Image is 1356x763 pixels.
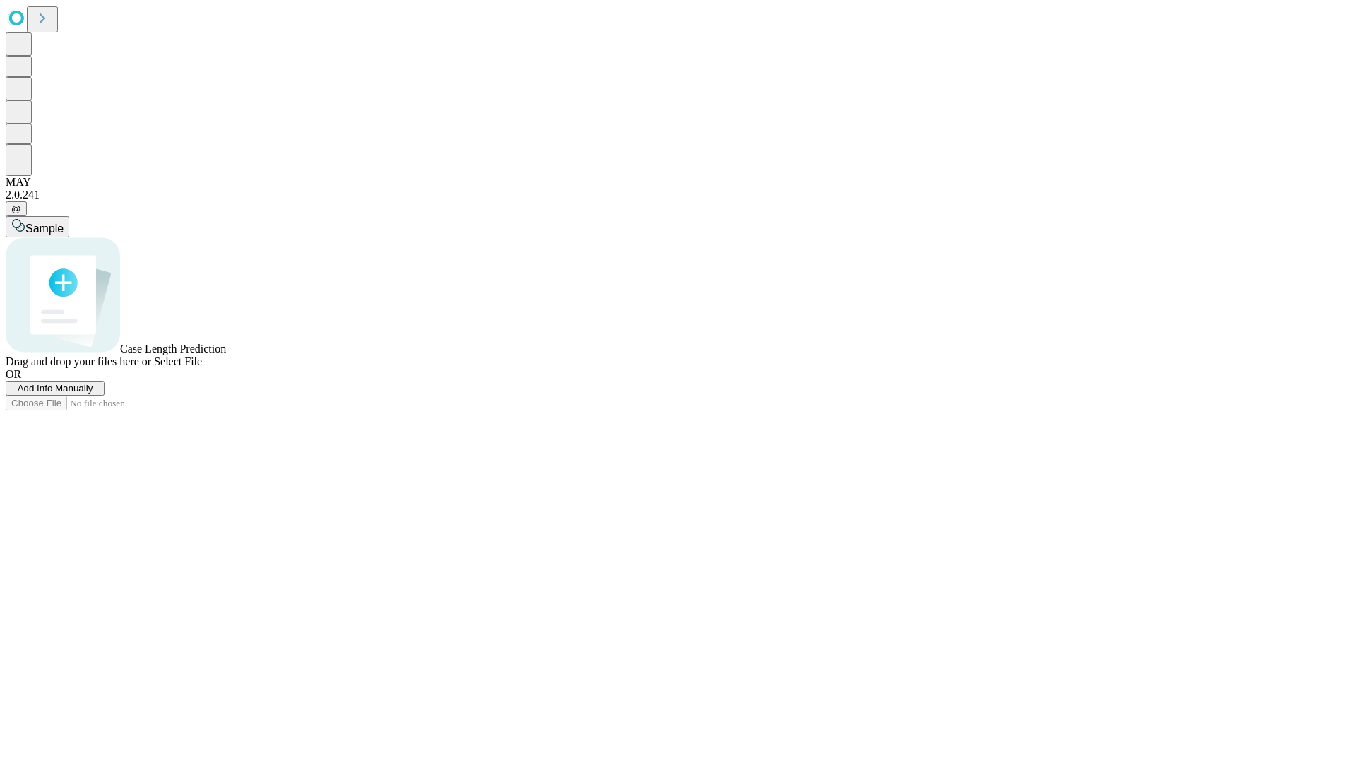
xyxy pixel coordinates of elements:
span: Add Info Manually [18,383,93,394]
button: Sample [6,216,69,237]
span: Sample [25,223,64,235]
span: Drag and drop your files here or [6,355,151,367]
div: MAY [6,176,1350,189]
span: Select File [154,355,202,367]
button: Add Info Manually [6,381,105,396]
span: @ [11,203,21,214]
button: @ [6,201,27,216]
span: Case Length Prediction [120,343,226,355]
div: 2.0.241 [6,189,1350,201]
span: OR [6,368,21,380]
